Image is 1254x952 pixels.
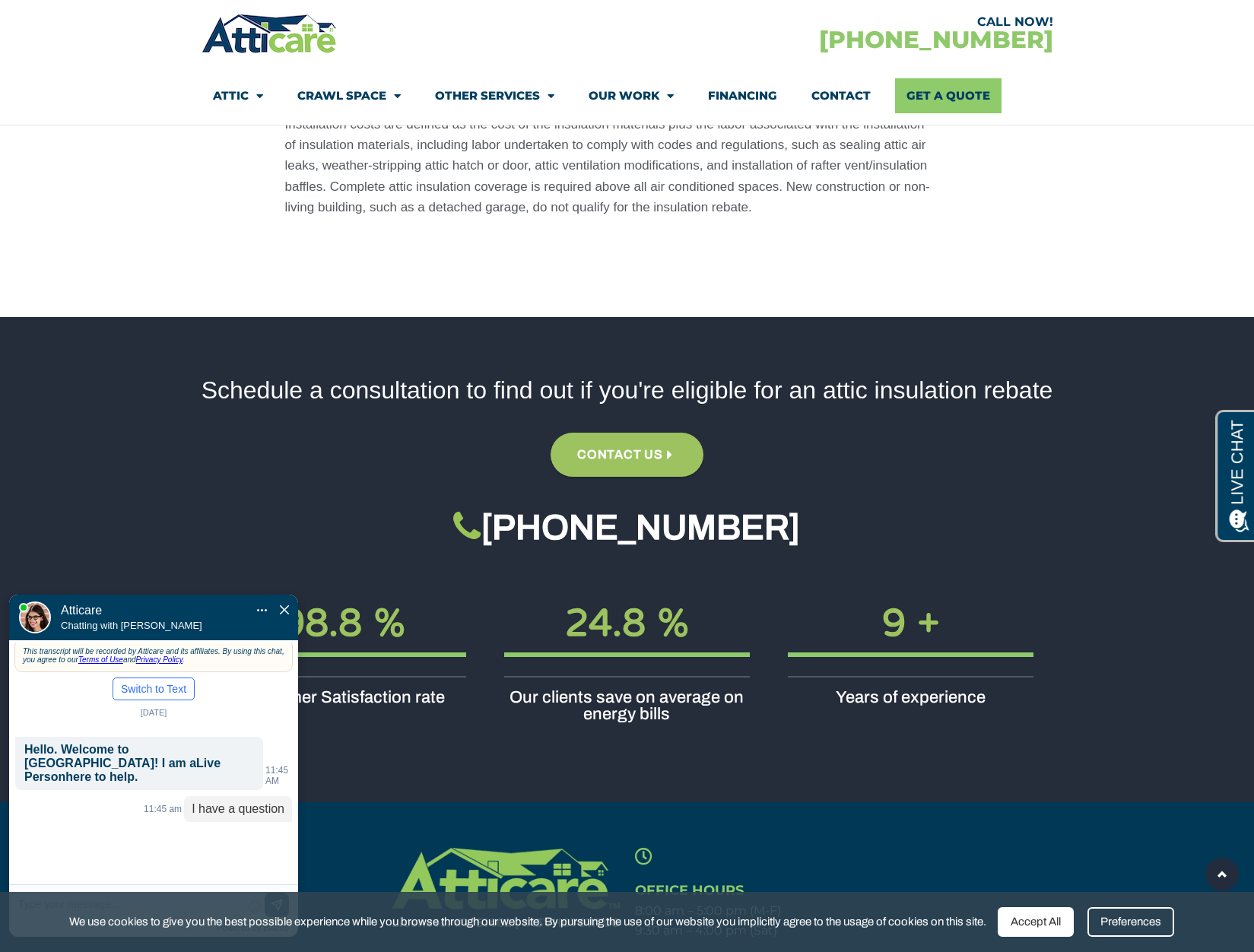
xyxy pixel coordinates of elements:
div: Action Menu [256,71,268,84]
div: Powered by Blazeo [217,389,298,398]
a: Other Services [435,78,554,113]
p: I have a question [184,262,292,288]
a: Contact [811,78,871,113]
span: [DATE] [136,173,172,185]
b: Hello. Welcome to [GEOGRAPHIC_DATA]! I am a here to help. [24,209,221,249]
font: Live Person [24,223,221,249]
a: Get A Quote [895,78,1002,113]
span: 11:45 AM [265,231,288,252]
div: Schedule a consultation to find out if you're eligible for an attic insulation rebate [202,378,1053,402]
span: 9 [882,601,906,646]
h1: Atticare [61,70,228,84]
span: 98.8 [281,601,362,646]
span: We use cookies to give you the best possible experience while you browse through our website. By ... [69,912,986,931]
a: Crawl Space [297,78,401,113]
img: Live Agent [19,68,51,100]
span: Opens a chat window [37,12,122,31]
div: Atticare [59,534,227,579]
a: Attic [213,78,263,113]
span: % [658,601,689,646]
a: Privacy Policy [136,122,183,130]
img: Close Chat [280,71,289,81]
div: Preferences [1087,907,1174,937]
h4: Our clients save on average on energy bills [504,689,750,722]
span: % [374,601,405,646]
span: 24.8 [565,601,646,646]
a: Financing [708,78,777,113]
nav: Menu [213,78,1042,113]
span: Office Hours [635,882,744,899]
a: Our Work [589,78,674,113]
a: Contact us [551,433,703,477]
h4: Customer Satisfaction rate [221,689,466,706]
div: Move [61,70,228,97]
div: This transcript will be recorded by Atticare and its affiliates. By using this chat, you agree to... [14,105,293,138]
span: Contact us [577,443,663,467]
h4: Years of experience [788,689,1033,706]
a: Terms of Use [78,122,123,130]
button: Switch to Text [113,144,195,167]
a: [PHONE_NUMBER] [453,509,801,547]
span: + [918,601,939,646]
div: CALL NOW! [627,16,1053,28]
span: Close Chat [280,70,289,83]
span: 11:45 am [144,270,182,281]
p: Installation costs are defined as the cost of the insulation materials plus the labor associated ... [285,114,932,217]
p: Chatting with [PERSON_NAME] [61,86,228,97]
div: Accept All [998,907,1074,937]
